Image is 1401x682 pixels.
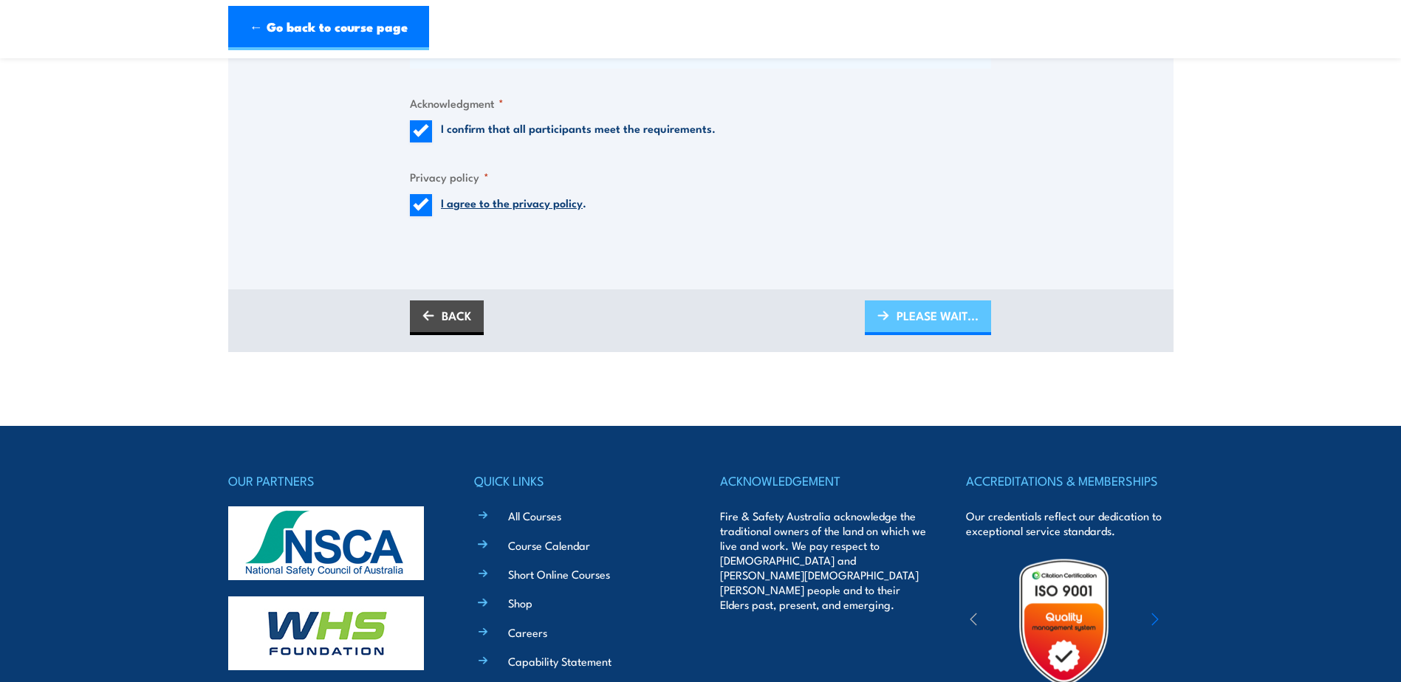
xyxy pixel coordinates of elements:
a: Shop [508,595,532,610]
a: Course Calendar [508,537,590,553]
a: Careers [508,624,547,640]
label: I confirm that all participants meet the requirements. [441,120,716,142]
span: PLEASE WAIT... [897,296,979,335]
img: whs-logo-footer [228,596,424,670]
a: BACK [410,300,484,335]
legend: Acknowledgment [410,94,504,111]
h4: ACCREDITATIONS & MEMBERSHIPS [966,470,1173,491]
a: PLEASE WAIT... [865,300,991,335]
p: Fire & Safety Australia acknowledge the traditional owners of the land on which we live and work.... [720,509,927,612]
h4: OUR PARTNERS [228,470,435,491]
legend: Privacy policy [410,168,489,185]
a: Capability Statement [508,653,612,669]
label: . [441,194,586,216]
h4: ACKNOWLEDGEMENT [720,470,927,491]
a: All Courses [508,508,561,523]
h4: QUICK LINKS [474,470,681,491]
img: nsca-logo-footer [228,506,424,580]
p: Our credentials reflect our dedication to exceptional service standards. [966,509,1173,538]
img: ewpa-logo [1129,596,1258,647]
a: ← Go back to course page [228,6,429,50]
a: Short Online Courses [508,566,610,582]
a: I agree to the privacy policy [441,194,583,210]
